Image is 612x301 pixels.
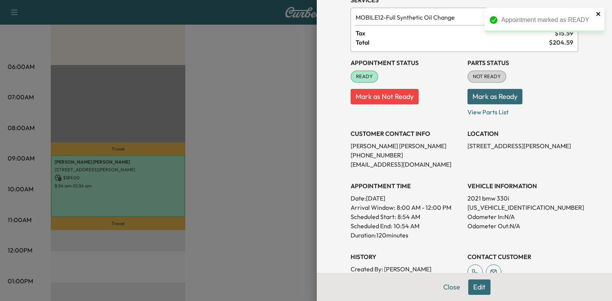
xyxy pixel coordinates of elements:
p: 8:54 AM [397,212,420,221]
p: Duration: 120 minutes [351,231,461,240]
h3: Parts Status [467,58,578,67]
p: Odometer Out: N/A [467,221,578,231]
p: Scheduled Start: [351,212,396,221]
p: Arrival Window: [351,203,461,212]
button: Mark as Ready [467,89,522,104]
h3: CUSTOMER CONTACT INFO [351,129,461,138]
h3: CONTACT CUSTOMER [467,252,578,261]
h3: History [351,252,461,261]
h3: LOCATION [467,129,578,138]
p: 10:54 AM [394,221,419,231]
button: close [596,11,601,17]
button: Mark as Not Ready [351,89,419,104]
p: 2021 bmw 330i [467,194,578,203]
button: Edit [468,279,491,295]
h3: Appointment Status [351,58,461,67]
p: Date: [DATE] [351,194,461,203]
span: READY [351,73,378,80]
span: Full Synthetic Oil Change [356,13,547,22]
p: [STREET_ADDRESS][PERSON_NAME] [467,141,578,150]
span: 8:00 AM - 12:00 PM [397,203,451,212]
button: Close [438,279,465,295]
p: View Parts List [467,104,578,117]
p: [PHONE_NUMBER] [351,150,461,160]
span: NOT READY [468,73,506,80]
span: $ 204.59 [549,38,573,47]
span: Tax [356,28,555,38]
span: Total [356,38,549,47]
p: [US_VEHICLE_IDENTIFICATION_NUMBER] [467,203,578,212]
p: Odometer In: N/A [467,212,578,221]
h3: APPOINTMENT TIME [351,181,461,191]
div: Appointment marked as READY [501,15,594,25]
p: [PERSON_NAME] [PERSON_NAME] [351,141,461,150]
p: [EMAIL_ADDRESS][DOMAIN_NAME] [351,160,461,169]
p: Created By : [PERSON_NAME] [351,264,461,274]
p: Scheduled End: [351,221,392,231]
h3: VEHICLE INFORMATION [467,181,578,191]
